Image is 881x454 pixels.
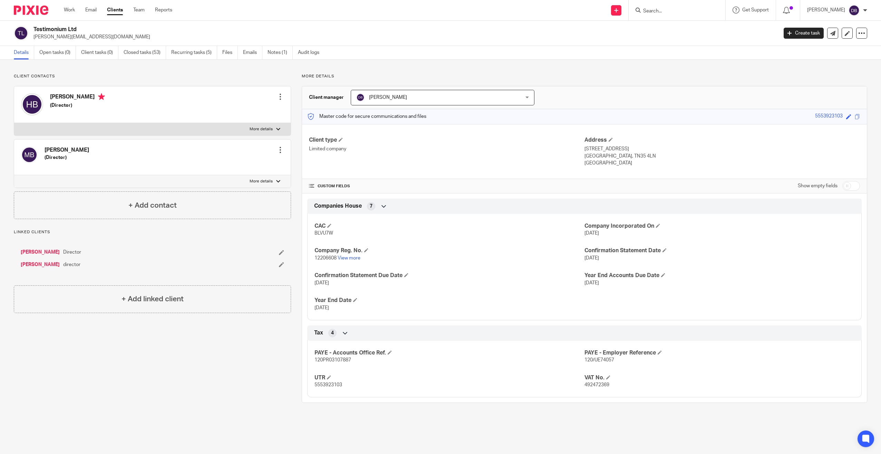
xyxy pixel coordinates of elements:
input: Search [642,8,705,15]
span: 120PR03107887 [314,358,351,362]
p: Linked clients [14,229,291,235]
a: [PERSON_NAME] [21,261,60,268]
img: svg%3E [14,26,28,40]
span: 492472369 [584,382,609,387]
img: svg%3E [21,93,43,115]
h2: Testimonium Ltd [33,26,625,33]
span: 4 [331,330,334,337]
h4: Client type [309,136,584,144]
label: Show empty fields [798,182,838,189]
h5: (Director) [45,154,89,161]
h4: Year End Accounts Due Date [584,272,854,279]
h4: Company Reg. No. [314,247,584,254]
span: [PERSON_NAME] [369,95,407,100]
p: [STREET_ADDRESS] [584,145,860,152]
span: [DATE] [314,305,329,310]
span: [DATE] [584,256,599,261]
h4: CAC [314,223,584,230]
p: More details [250,179,273,184]
p: More details [250,126,273,132]
a: Clients [107,7,123,13]
h4: + Add linked client [122,294,184,304]
a: Details [14,46,34,59]
div: 5553923103 [815,113,843,121]
a: Files [222,46,238,59]
h4: Confirmation Statement Due Date [314,272,584,279]
span: 12206608 [314,256,337,261]
a: Work [64,7,75,13]
span: Tax [314,329,323,337]
a: Reports [155,7,172,13]
span: Companies House [314,202,362,210]
a: Client tasks (0) [81,46,118,59]
h4: + Add contact [128,200,177,211]
p: [PERSON_NAME][EMAIL_ADDRESS][DOMAIN_NAME] [33,34,773,40]
p: More details [302,74,867,79]
a: Notes (1) [268,46,293,59]
img: svg%3E [356,93,365,102]
span: [DATE] [314,281,329,285]
span: 7 [370,203,372,210]
h5: (Director) [50,102,105,109]
a: Open tasks (0) [39,46,76,59]
img: svg%3E [21,146,38,163]
p: Client contacts [14,74,291,79]
h4: [PERSON_NAME] [50,93,105,102]
span: [DATE] [584,281,599,285]
p: Master code for secure communications and files [307,113,426,120]
a: Closed tasks (53) [124,46,166,59]
span: 120/UE74057 [584,358,614,362]
p: Limited company [309,145,584,152]
a: View more [338,256,360,261]
a: Recurring tasks (5) [171,46,217,59]
h3: Client manager [309,94,344,101]
a: Team [133,7,145,13]
span: Get Support [742,8,769,12]
h4: PAYE - Accounts Office Ref. [314,349,584,357]
a: [PERSON_NAME] [21,249,60,256]
h4: Confirmation Statement Date [584,247,854,254]
span: 5553923103 [314,382,342,387]
span: [DATE] [584,231,599,236]
span: director [63,261,80,268]
p: [GEOGRAPHIC_DATA] [584,160,860,167]
h4: Company Incorporated On [584,223,854,230]
i: Primary [98,93,105,100]
img: Pixie [14,6,48,15]
span: Director [63,249,81,256]
a: Email [85,7,97,13]
h4: CUSTOM FIELDS [309,183,584,189]
h4: UTR [314,374,584,381]
span: BLVU7W [314,231,333,236]
h4: PAYE - Employer Reference [584,349,854,357]
h4: [PERSON_NAME] [45,146,89,154]
a: Audit logs [298,46,325,59]
p: [GEOGRAPHIC_DATA], TN35 4LN [584,153,860,160]
p: [PERSON_NAME] [807,7,845,13]
h4: Address [584,136,860,144]
img: svg%3E [849,5,860,16]
h4: VAT No. [584,374,854,381]
a: Emails [243,46,262,59]
h4: Year End Date [314,297,584,304]
a: Create task [784,28,824,39]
